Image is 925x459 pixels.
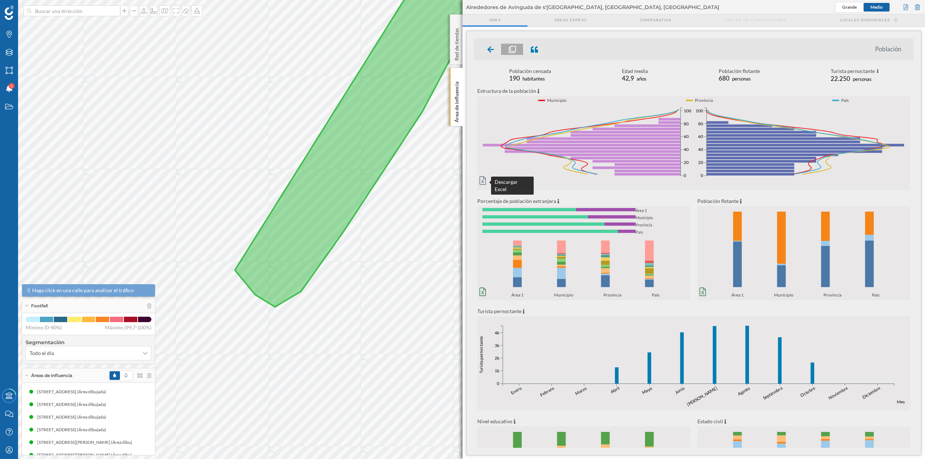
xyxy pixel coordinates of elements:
text: 100 [684,108,691,113]
span: Municipio [774,291,796,300]
p: Nivel educativo [477,417,690,425]
text: 80 [698,121,703,126]
div: [STREET_ADDRESS] (Área dibujada) [37,426,110,433]
text: 20 [698,160,703,165]
li: Población [875,46,908,53]
span: Máximo (99,7-100%) [105,324,151,331]
span: 1 [10,82,13,90]
span: Área 1 [731,291,746,300]
div: Turista pernoctante [831,68,879,75]
span: Area [489,17,501,23]
span: Provincia [695,97,713,104]
div: Población flotante [719,68,760,75]
p: Población flotante [697,197,910,205]
text: 100 [696,108,703,113]
div: Edad media [622,68,648,75]
text: Mes [897,399,905,404]
div: [STREET_ADDRESS][PERSON_NAME] (Área dibujada) [37,439,144,446]
p: Estructura de la población [477,87,910,95]
text: Febrero [539,385,555,398]
span: habitantes [522,76,545,82]
div: [STREET_ADDRESS] (Área dibujada) [37,401,110,408]
text: 60 [684,134,689,139]
span: Municipio [554,291,576,300]
p: Área de influencia [453,79,460,122]
div: [STREET_ADDRESS][PERSON_NAME] (Área dibujada) [37,451,144,459]
span: personas [853,76,872,82]
text: 20 [684,160,689,165]
text: 0 [497,381,499,386]
div: [STREET_ADDRESS] (Área dibujada) [37,388,110,395]
text: Agosto [737,385,751,397]
p: Porcentaje de población extranjera [477,197,690,205]
span: Área 1 [511,291,526,300]
text: 4k [495,330,500,335]
p: Red de tiendas [453,25,460,61]
span: 42,9 [622,74,634,82]
span: Soporte [14,5,40,12]
span: Alrededores de Avinguda de s'[GEOGRAPHIC_DATA], [GEOGRAPHIC_DATA], [GEOGRAPHIC_DATA] [466,4,719,11]
span: Footfall [31,303,48,309]
p: Estado civil [697,417,910,425]
text: Marzo [574,385,588,396]
span: 190 [509,74,520,82]
text: Diciembre [861,385,881,400]
span: Haga click en una calle para analizar el tráfico [32,287,134,294]
text: Turista pernoctante [478,336,484,373]
text: Junio [674,385,686,395]
span: Origen de consumidores [725,17,786,23]
text: Enero [510,385,522,396]
p: Turista pernoctante [477,307,910,315]
span: Comparativa [640,17,671,23]
span: Grande [842,4,857,10]
span: 680 [719,74,730,82]
text: 1k [495,368,500,373]
text: [PERSON_NAME] [686,385,718,407]
div: Descargar Excel [495,178,530,193]
span: Locales disponibles [840,17,890,23]
text: 60 [698,134,703,139]
span: 22.250 [831,75,850,82]
text: Septiembre [762,385,783,401]
text: 3k [495,343,500,348]
text: 80 [684,121,689,126]
span: Medio [870,4,883,10]
span: País [652,291,662,300]
text: 2k [495,355,500,361]
text: Abril [610,385,620,395]
span: personas [732,76,751,82]
text: 40 [684,147,689,152]
text: Octubre [799,385,816,398]
span: Provincia [823,291,844,300]
text: 40 [698,147,703,152]
span: años [637,76,646,82]
text: 0 [684,173,686,178]
text: Noviembre [827,385,849,400]
text: 0 [701,173,703,178]
text: Mayo [641,385,653,395]
span: Áreas espejo [554,17,586,23]
span: Áreas de influencia [31,372,72,379]
span: Mínimo (0-40%) [26,324,62,331]
h4: Segmentación [26,339,151,346]
span: País [872,291,882,300]
span: Todo el día [30,350,54,357]
span: Provincia [603,291,624,300]
div: Población censada [509,68,551,75]
span: País [841,97,849,104]
div: [STREET_ADDRESS] (Área dibujada) [37,413,110,421]
span: Municipio [547,97,567,104]
img: Geoblink Logo [5,5,14,20]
